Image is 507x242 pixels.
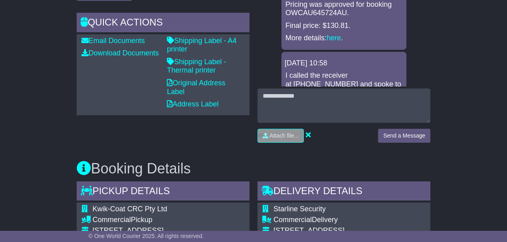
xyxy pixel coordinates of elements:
[93,205,167,213] span: Kwik-Coat CRC Pty Ltd
[77,161,431,177] h3: Booking Details
[77,181,250,203] div: Pickup Details
[167,37,236,53] a: Shipping Label - A4 printer
[273,216,426,224] div: Delivery
[285,22,402,30] p: Final price: $130.81.
[273,216,312,224] span: Commercial
[167,58,226,75] a: Shipping Label - Thermal printer
[273,205,326,213] span: Starline Security
[81,37,145,45] a: Email Documents
[378,129,430,143] button: Send a Message
[93,216,131,224] span: Commercial
[167,79,225,96] a: Original Address Label
[77,13,250,34] div: Quick Actions
[167,100,218,108] a: Address Label
[285,59,403,68] div: [DATE] 10:58
[273,226,426,235] div: [STREET_ADDRESS]
[257,181,430,203] div: Delivery Details
[93,216,245,224] div: Pickup
[285,34,402,43] p: More details: .
[285,0,402,18] p: Pricing was approved for booking OWCAU645724AU.
[93,226,245,235] div: [STREET_ADDRESS]
[81,49,159,57] a: Download Documents
[89,233,204,239] span: © One World Courier 2025. All rights reserved.
[285,71,402,97] p: I called the receiver at [PHONE_NUMBER] and spoke to [PERSON_NAME].
[327,34,341,42] a: here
